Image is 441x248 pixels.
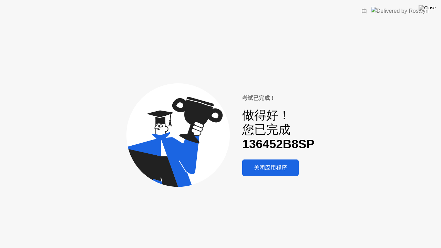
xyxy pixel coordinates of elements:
div: 做得好！ 您已完成 [242,108,314,152]
b: 136452B8SP [242,137,314,151]
img: Delivered by Rosalyn [371,7,429,15]
button: 关闭应用程序 [242,159,299,176]
div: 由 [361,7,367,15]
div: 考试已完成！ [242,94,314,102]
div: 关闭应用程序 [244,164,297,172]
img: Close [419,5,436,11]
